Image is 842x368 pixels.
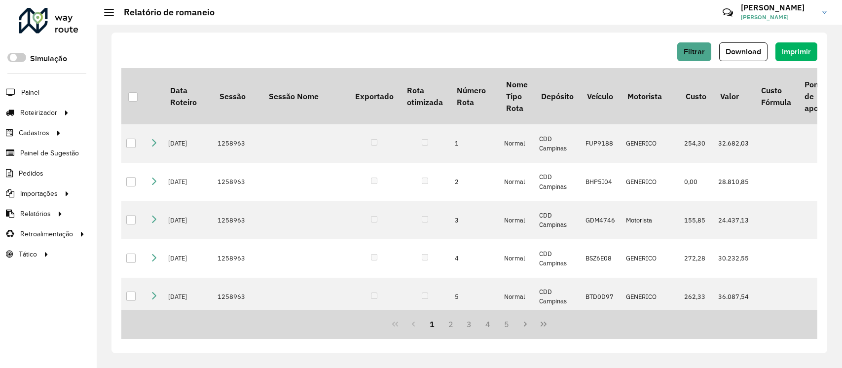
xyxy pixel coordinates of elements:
span: Tático [19,249,37,259]
td: 262,33 [679,278,713,316]
td: 1258963 [213,239,262,278]
span: Roteirizador [20,108,57,118]
span: Painel [21,87,39,98]
td: 254,30 [679,124,713,163]
td: 1258963 [213,201,262,239]
button: Next Page [516,315,535,333]
th: Valor [713,68,754,124]
span: Painel de Sugestão [20,148,79,158]
label: Simulação [30,53,67,65]
td: 2 [450,163,499,201]
td: BHP5I04 [581,163,621,201]
td: 272,28 [679,239,713,278]
span: Retroalimentação [20,229,73,239]
td: 32.682,03 [713,124,754,163]
th: Rota otimizada [400,68,449,124]
h3: [PERSON_NAME] [741,3,815,12]
td: GENERICO [621,124,679,163]
td: [DATE] [163,124,213,163]
button: Filtrar [677,42,711,61]
td: [DATE] [163,278,213,316]
td: 1258963 [213,124,262,163]
th: Exportado [348,68,400,124]
td: 30.232,55 [713,239,754,278]
td: 24.437,13 [713,201,754,239]
span: Download [726,47,761,56]
td: FUP9188 [581,124,621,163]
th: Motorista [621,68,679,124]
th: Número Rota [450,68,499,124]
button: 4 [478,315,497,333]
td: 1258963 [213,163,262,201]
td: [DATE] [163,201,213,239]
td: Motorista [621,201,679,239]
button: 3 [460,315,479,333]
th: Sessão Nome [262,68,348,124]
button: 1 [423,315,441,333]
td: BTD0D97 [581,278,621,316]
td: Normal [499,124,534,163]
button: Imprimir [775,42,817,61]
span: Imprimir [782,47,811,56]
th: Veículo [581,68,621,124]
a: Contato Rápido [717,2,738,23]
button: 5 [497,315,516,333]
span: Filtrar [684,47,705,56]
td: CDD Campinas [534,124,580,163]
th: Data Roteiro [163,68,213,124]
td: Normal [499,239,534,278]
td: CDD Campinas [534,201,580,239]
td: Normal [499,278,534,316]
span: Relatórios [20,209,51,219]
td: Normal [499,201,534,239]
td: 28.810,85 [713,163,754,201]
button: 2 [441,315,460,333]
td: 1258963 [213,278,262,316]
span: Pedidos [19,168,43,179]
td: GENERICO [621,278,679,316]
td: 155,85 [679,201,713,239]
td: CDD Campinas [534,163,580,201]
td: 0,00 [679,163,713,201]
span: Importações [20,188,58,199]
td: 3 [450,201,499,239]
td: GENERICO [621,163,679,201]
th: Sessão [213,68,262,124]
td: BSZ6E08 [581,239,621,278]
td: 1 [450,124,499,163]
th: Custo Fórmula [754,68,798,124]
span: [PERSON_NAME] [741,13,815,22]
td: GDM4746 [581,201,621,239]
th: Ponto de apoio [798,68,832,124]
td: CDD Campinas [534,239,580,278]
td: 36.087,54 [713,278,754,316]
th: Nome Tipo Rota [499,68,534,124]
td: [DATE] [163,239,213,278]
td: [DATE] [163,163,213,201]
button: Last Page [534,315,553,333]
td: CDD Campinas [534,278,580,316]
th: Depósito [534,68,580,124]
h2: Relatório de romaneio [114,7,215,18]
td: GENERICO [621,239,679,278]
th: Custo [679,68,713,124]
td: 4 [450,239,499,278]
td: Normal [499,163,534,201]
button: Download [719,42,768,61]
span: Cadastros [19,128,49,138]
td: 5 [450,278,499,316]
